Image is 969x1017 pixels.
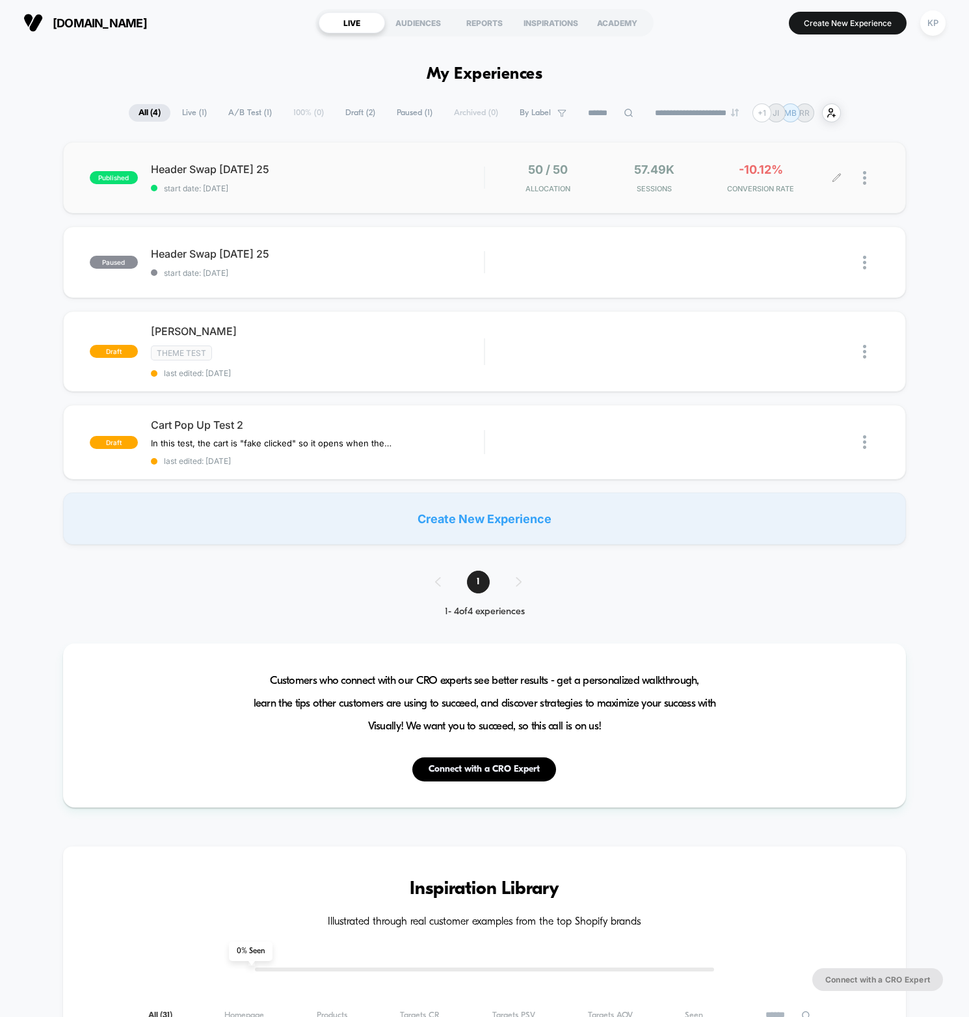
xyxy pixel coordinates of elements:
div: REPORTS [451,12,518,33]
p: MB [784,108,797,118]
button: Connect with a CRO Expert [812,968,943,991]
span: last edited: [DATE] [151,368,484,378]
span: In this test, the cart is "fake clicked" so it opens when the page is loaded and customer has ite... [151,438,392,448]
div: AUDIENCES [385,12,451,33]
span: Header Swap [DATE] 25 [151,163,484,176]
div: ACADEMY [584,12,650,33]
span: All ( 4 ) [129,104,170,122]
span: CONVERSION RATE [711,184,811,193]
span: draft [90,436,138,449]
span: -10.12% [739,163,783,176]
span: By Label [520,108,551,118]
span: last edited: [DATE] [151,456,484,466]
h3: Inspiration Library [102,879,867,900]
span: A/B Test ( 1 ) [219,104,282,122]
span: published [90,171,138,184]
span: 0 % Seen [229,942,272,961]
button: Create New Experience [789,12,907,34]
span: Customers who connect with our CRO experts see better results - get a personalized walkthrough, l... [254,670,716,738]
img: close [863,256,866,269]
span: [PERSON_NAME] [151,325,484,338]
span: Paused ( 1 ) [387,104,442,122]
img: close [863,345,866,359]
div: INSPIRATIONS [518,12,584,33]
span: Header Swap [DATE] 25 [151,247,484,260]
span: 50 / 50 [528,163,568,176]
span: Sessions [604,184,704,193]
span: draft [90,345,138,358]
p: RR [799,108,810,118]
button: Connect with a CRO Expert [412,757,556,781]
button: KP [916,10,949,36]
img: end [731,109,739,116]
span: Draft ( 2 ) [336,104,385,122]
div: LIVE [319,12,385,33]
p: JI [773,108,779,118]
img: Visually logo [23,13,43,33]
h1: My Experiences [427,65,543,84]
span: 57.49k [634,163,674,176]
span: [DOMAIN_NAME] [53,16,147,30]
span: paused [90,256,138,269]
span: start date: [DATE] [151,268,484,278]
span: start date: [DATE] [151,183,484,193]
button: [DOMAIN_NAME] [20,12,151,33]
span: Allocation [525,184,570,193]
div: KP [920,10,946,36]
h4: Illustrated through real customer examples from the top Shopify brands [102,916,867,929]
span: Cart Pop Up Test 2 [151,418,484,431]
img: close [863,435,866,449]
span: Live ( 1 ) [172,104,217,122]
img: close [863,171,866,185]
span: 1 [467,571,490,593]
div: Create New Experience [63,493,906,545]
span: Theme Test [151,346,212,360]
div: + 1 [752,103,771,122]
div: 1 - 4 of 4 experiences [422,606,548,617]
